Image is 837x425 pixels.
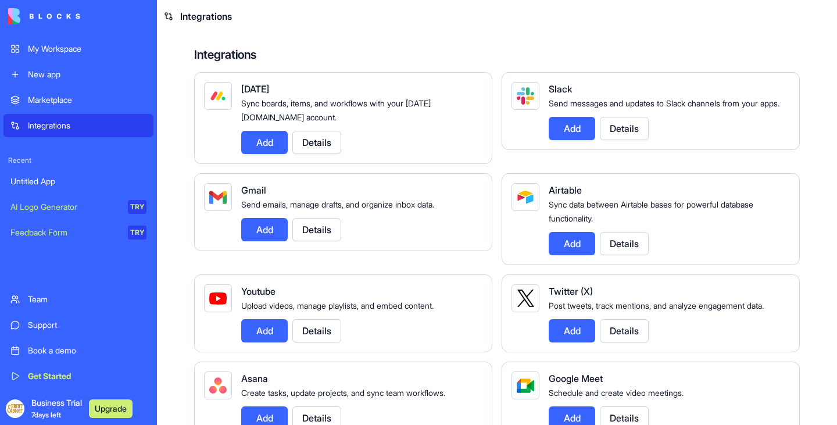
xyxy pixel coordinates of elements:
[6,399,24,418] img: ACg8ocIBpOFMWzDhW66QZLD2G69yZKFBqRPCWAvQNBLPZ3KX4zyCeFo=s96-c
[241,98,431,122] span: Sync boards, items, and workflows with your [DATE][DOMAIN_NAME] account.
[241,388,445,398] span: Create tasks, update projects, and sync team workflows.
[3,313,153,337] a: Support
[292,319,341,342] button: Details
[549,199,753,223] span: Sync data between Airtable bases for powerful database functionality.
[128,226,146,240] div: TRY
[28,94,146,106] div: Marketplace
[549,319,595,342] button: Add
[3,37,153,60] a: My Workspace
[241,218,288,241] button: Add
[241,184,266,196] span: Gmail
[600,319,649,342] button: Details
[549,83,572,95] span: Slack
[28,69,146,80] div: New app
[600,117,649,140] button: Details
[28,370,146,382] div: Get Started
[3,195,153,219] a: AI Logo GeneratorTRY
[241,199,434,209] span: Send emails, manage drafts, and organize inbox data.
[3,88,153,112] a: Marketplace
[549,301,764,310] span: Post tweets, track mentions, and analyze engagement data.
[549,98,779,108] span: Send messages and updates to Slack channels from your apps.
[3,288,153,311] a: Team
[28,43,146,55] div: My Workspace
[3,170,153,193] a: Untitled App
[28,319,146,331] div: Support
[28,294,146,305] div: Team
[128,200,146,214] div: TRY
[8,8,80,24] img: logo
[241,285,276,297] span: Youtube
[241,83,269,95] span: [DATE]
[241,319,288,342] button: Add
[3,114,153,137] a: Integrations
[31,397,82,420] span: Business Trial
[3,339,153,362] a: Book a demo
[600,232,649,255] button: Details
[31,410,61,419] span: 7 days left
[3,63,153,86] a: New app
[3,156,153,165] span: Recent
[28,120,146,131] div: Integrations
[10,176,146,187] div: Untitled App
[180,9,232,23] span: Integrations
[10,201,120,213] div: AI Logo Generator
[241,373,268,384] span: Asana
[549,184,582,196] span: Airtable
[28,345,146,356] div: Book a demo
[549,388,684,398] span: Schedule and create video meetings.
[10,227,120,238] div: Feedback Form
[3,221,153,244] a: Feedback FormTRY
[549,117,595,140] button: Add
[194,47,800,63] h4: Integrations
[241,301,434,310] span: Upload videos, manage playlists, and embed content.
[549,373,603,384] span: Google Meet
[292,218,341,241] button: Details
[549,285,593,297] span: Twitter (X)
[549,232,595,255] button: Add
[89,399,133,418] button: Upgrade
[292,131,341,154] button: Details
[3,365,153,388] a: Get Started
[241,131,288,154] button: Add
